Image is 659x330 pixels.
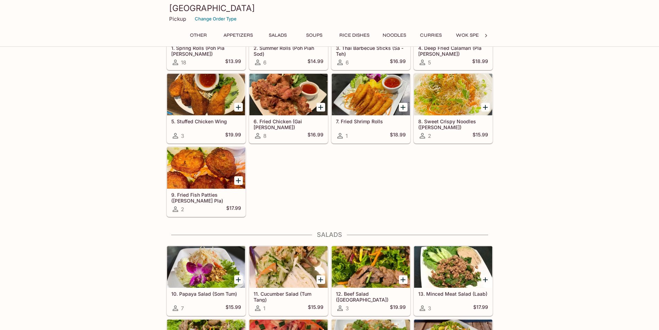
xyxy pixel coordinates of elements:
[336,30,373,40] button: Rice Dishes
[181,59,186,66] span: 18
[399,275,408,284] button: Add 12. Beef Salad (Yum Neua)
[346,59,349,66] span: 6
[263,305,265,312] span: 1
[225,132,241,140] h5: $19.99
[299,30,330,40] button: Soups
[181,133,184,139] span: 3
[481,103,490,112] button: Add 8. Sweet Crispy Noodles (Mee Krob)
[249,246,328,316] a: 11. Cucumber Salad (Tum Tang)1$15.99
[171,118,241,124] h5: 5. Stuffed Chicken Wing
[167,74,245,115] div: 5. Stuffed Chicken Wing
[234,103,243,112] button: Add 5. Stuffed Chicken Wing
[317,103,325,112] button: Add 6. Fried Chicken (Gai Tod)
[336,118,406,124] h5: 7. Fried Shrimp Rolls
[452,30,503,40] button: Wok Specialties
[166,231,493,239] h4: Salads
[414,73,493,143] a: 8. Sweet Crispy Noodles ([PERSON_NAME])2$15.99
[332,74,410,115] div: 7. Fried Shrimp Rolls
[167,147,246,217] a: 9. Fried Fish Patties ([PERSON_NAME] Pla)2$17.99
[331,73,410,143] a: 7. Fried Shrimp Rolls1$18.99
[332,246,410,288] div: 12. Beef Salad (Yum Neua)
[418,45,488,56] h5: 4. Deep Fried Calamari (Pla [PERSON_NAME])
[167,73,246,143] a: 5. Stuffed Chicken Wing3$19.99
[263,133,266,139] span: 8
[390,304,406,312] h5: $19.99
[379,30,410,40] button: Noodles
[181,206,184,213] span: 2
[262,30,293,40] button: Salads
[249,246,328,288] div: 11. Cucumber Salad (Tum Tang)
[220,30,257,40] button: Appetizers
[415,30,447,40] button: Curries
[167,246,245,288] div: 10. Papaya Salad (Som Tum)
[428,59,431,66] span: 5
[390,58,406,66] h5: $16.99
[418,291,488,297] h5: 13. Minced Meat Salad (Laab)
[254,45,323,56] h5: 2. Summer Rolls (Poh Piah Sod)
[254,118,323,130] h5: 6. Fried Chicken (Gai [PERSON_NAME])
[473,132,488,140] h5: $15.99
[254,291,323,302] h5: 11. Cucumber Salad (Tum Tang)
[183,30,214,40] button: Other
[473,304,488,312] h5: $17.99
[234,275,243,284] button: Add 10. Papaya Salad (Som Tum)
[308,132,323,140] h5: $16.99
[181,305,184,312] span: 7
[263,59,266,66] span: 6
[472,58,488,66] h5: $18.99
[428,305,431,312] span: 3
[336,45,406,56] h5: 3. Thai Barbecue Sticks (Sa - Teh)
[414,74,492,115] div: 8. Sweet Crispy Noodles (Mee Krob)
[346,305,349,312] span: 3
[308,304,323,312] h5: $15.99
[225,58,241,66] h5: $13.99
[171,291,241,297] h5: 10. Papaya Salad (Som Tum)
[226,205,241,213] h5: $17.99
[308,58,323,66] h5: $14.99
[249,74,328,115] div: 6. Fried Chicken (Gai Tod)
[336,291,406,302] h5: 12. Beef Salad ([GEOGRAPHIC_DATA])
[192,14,240,24] button: Change Order Type
[399,103,408,112] button: Add 7. Fried Shrimp Rolls
[317,275,325,284] button: Add 11. Cucumber Salad (Tum Tang)
[414,246,493,316] a: 13. Minced Meat Salad (Laab)3$17.99
[481,275,490,284] button: Add 13. Minced Meat Salad (Laab)
[346,133,348,139] span: 1
[428,133,431,139] span: 2
[234,176,243,185] button: Add 9. Fried Fish Patties (Tod Mun Pla)
[390,132,406,140] h5: $18.99
[167,147,245,189] div: 9. Fried Fish Patties (Tod Mun Pla)
[226,304,241,312] h5: $15.99
[418,118,488,130] h5: 8. Sweet Crispy Noodles ([PERSON_NAME])
[414,246,492,288] div: 13. Minced Meat Salad (Laab)
[331,246,410,316] a: 12. Beef Salad ([GEOGRAPHIC_DATA])3$19.99
[169,3,490,14] h3: [GEOGRAPHIC_DATA]
[249,73,328,143] a: 6. Fried Chicken (Gai [PERSON_NAME])8$16.99
[171,192,241,203] h5: 9. Fried Fish Patties ([PERSON_NAME] Pla)
[167,246,246,316] a: 10. Papaya Salad (Som Tum)7$15.99
[171,45,241,56] h5: 1. Spring Rolls (Poh Pia [PERSON_NAME])
[169,16,186,22] p: Pickup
